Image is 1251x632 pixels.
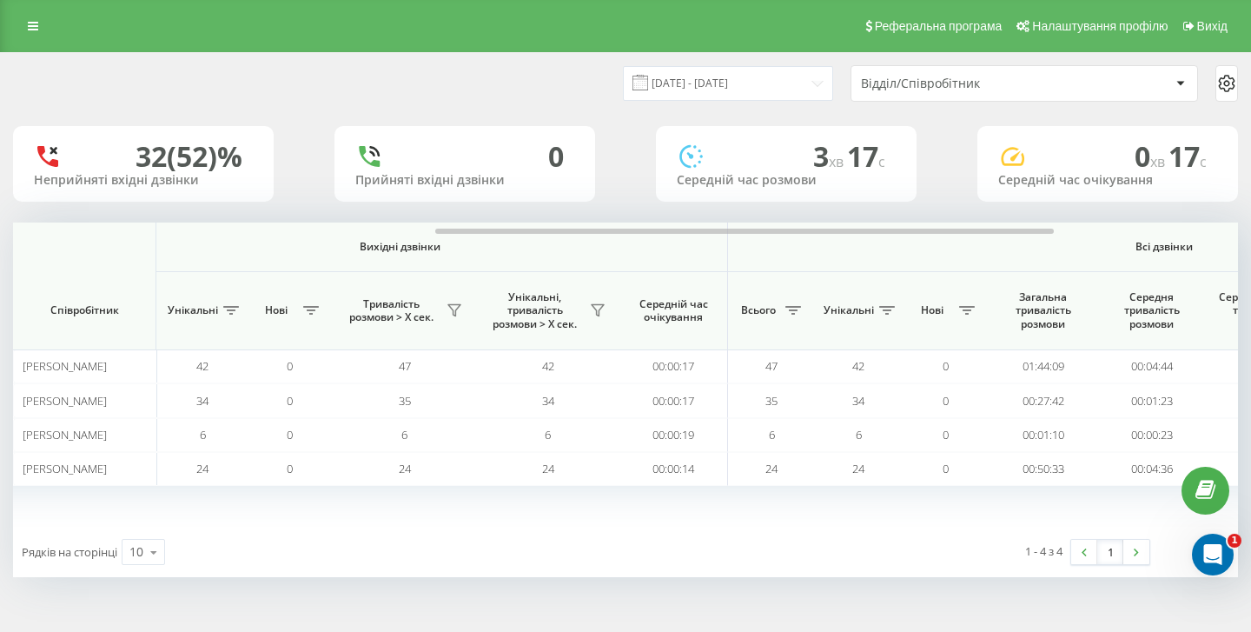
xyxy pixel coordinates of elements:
span: Налаштування профілю [1032,19,1168,33]
span: Нові [255,303,298,317]
td: 00:00:23 [1097,418,1206,452]
span: 0 [287,358,293,374]
span: Співробітник [28,303,141,317]
span: 34 [542,393,554,409]
div: 0 [548,140,564,173]
div: 1 - 4 з 4 [1025,542,1062,560]
div: Середній час розмови [677,173,896,188]
td: 00:50:33 [989,452,1097,486]
span: 17 [847,137,885,175]
span: c [1200,152,1207,171]
span: [PERSON_NAME] [23,393,107,409]
span: 6 [769,427,775,442]
span: 24 [765,461,778,476]
span: 35 [399,393,411,409]
span: 35 [765,393,778,409]
span: 0 [943,461,949,476]
div: Середній час очікування [998,173,1217,188]
a: 1 [1097,540,1123,564]
span: 0 [943,393,949,409]
span: Всього [737,303,780,317]
span: Тривалість розмови > Х сек. [341,297,441,324]
span: 3 [813,137,847,175]
span: Рядків на сторінці [22,544,117,560]
td: 00:04:36 [1097,452,1206,486]
span: [PERSON_NAME] [23,358,107,374]
span: хв [1150,152,1168,171]
span: 0 [287,427,293,442]
td: 00:01:10 [989,418,1097,452]
span: Унікальні, тривалість розмови > Х сек. [485,290,585,331]
span: Вихід [1197,19,1228,33]
span: [PERSON_NAME] [23,427,107,442]
span: 24 [196,461,208,476]
span: [PERSON_NAME] [23,461,107,476]
span: 6 [856,427,862,442]
span: 34 [196,393,208,409]
span: 0 [287,461,293,476]
td: 00:01:23 [1097,383,1206,417]
span: Загальна тривалість розмови [1002,290,1084,331]
td: 00:00:19 [619,418,728,452]
div: Прийняті вхідні дзвінки [355,173,574,188]
span: Унікальні [824,303,874,317]
span: 6 [545,427,551,442]
td: 01:44:09 [989,349,1097,383]
span: 47 [765,358,778,374]
td: 00:04:44 [1097,349,1206,383]
span: Вихідні дзвінки [113,240,687,254]
div: 32 (52)% [136,140,242,173]
span: c [878,152,885,171]
td: 00:27:42 [989,383,1097,417]
span: 6 [200,427,206,442]
span: 24 [852,461,864,476]
td: 00:00:17 [619,383,728,417]
span: Середня тривалість розмови [1110,290,1193,331]
td: 00:00:17 [619,349,728,383]
span: 24 [399,461,411,476]
span: 17 [1168,137,1207,175]
span: 0 [1135,137,1168,175]
div: Відділ/Співробітник [861,77,1069,91]
span: 6 [401,427,407,442]
span: Реферальна програма [875,19,1003,33]
span: 42 [196,358,208,374]
span: 47 [399,358,411,374]
span: Нові [910,303,954,317]
span: Середній час очікування [632,297,714,324]
iframe: Intercom live chat [1192,534,1234,575]
span: Унікальні [168,303,218,317]
span: 0 [287,393,293,409]
span: хв [829,152,847,171]
span: 0 [943,358,949,374]
div: Неприйняті вхідні дзвінки [34,173,253,188]
span: 1 [1228,534,1241,548]
div: 10 [129,543,143,561]
td: 00:00:14 [619,452,728,486]
span: 34 [852,393,864,409]
span: 42 [542,358,554,374]
span: 0 [943,427,949,442]
span: 42 [852,358,864,374]
span: 24 [542,461,554,476]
